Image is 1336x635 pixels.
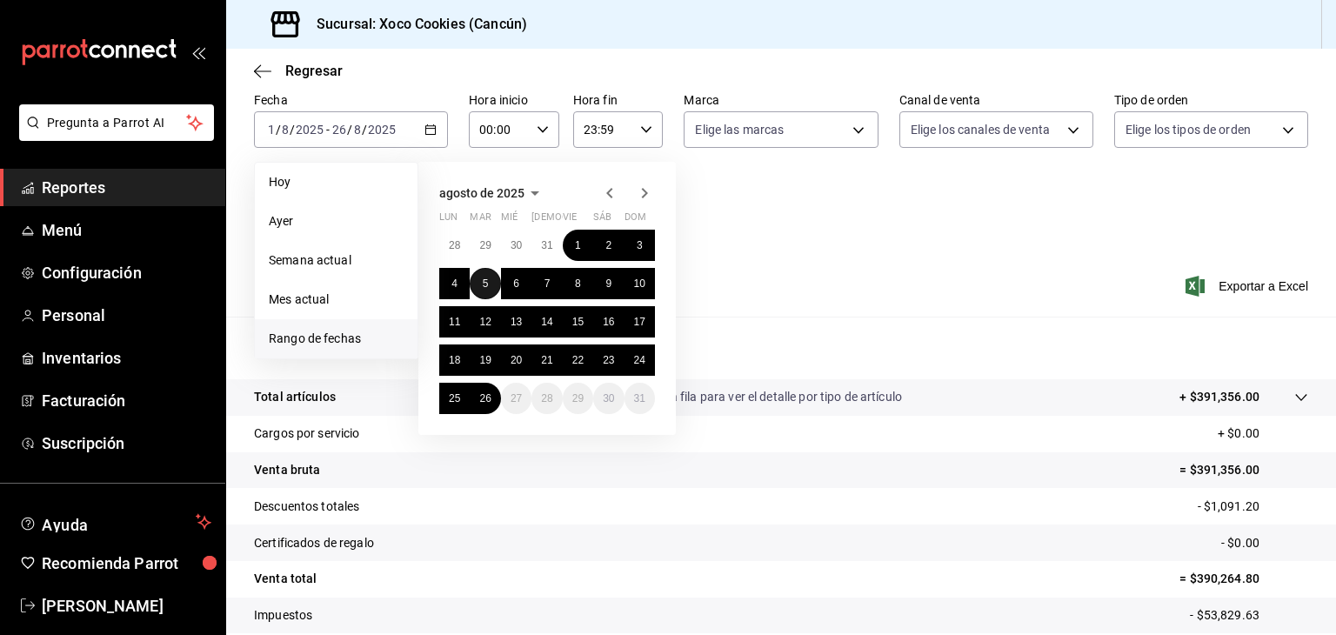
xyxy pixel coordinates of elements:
[439,306,470,338] button: 11 de agosto de 2025
[269,330,404,348] span: Rango de fechas
[637,239,643,251] abbr: 3 de agosto de 2025
[531,230,562,261] button: 31 de julio de 2025
[353,123,362,137] input: --
[285,63,343,79] span: Regresar
[479,316,491,328] abbr: 12 de agosto de 2025
[572,392,584,404] abbr: 29 de agosto de 2025
[1114,94,1308,106] label: Tipo de orden
[191,45,205,59] button: open_drawer_menu
[634,316,645,328] abbr: 17 de agosto de 2025
[544,277,551,290] abbr: 7 de agosto de 2025
[501,211,518,230] abbr: miércoles
[439,230,470,261] button: 28 de julio de 2025
[625,268,655,299] button: 10 de agosto de 2025
[254,606,312,625] p: Impuestos
[501,230,531,261] button: 30 de julio de 2025
[1221,534,1308,552] p: - $0.00
[303,14,527,35] h3: Sucursal: Xoco Cookies (Cancún)
[501,306,531,338] button: 13 de agosto de 2025
[254,461,320,479] p: Venta bruta
[563,230,593,261] button: 1 de agosto de 2025
[593,268,624,299] button: 9 de agosto de 2025
[439,268,470,299] button: 4 de agosto de 2025
[541,239,552,251] abbr: 31 de julio de 2025
[479,239,491,251] abbr: 29 de julio de 2025
[572,316,584,328] abbr: 15 de agosto de 2025
[254,424,360,443] p: Cargos por servicio
[269,291,404,309] span: Mes actual
[501,383,531,414] button: 27 de agosto de 2025
[563,268,593,299] button: 8 de agosto de 2025
[470,306,500,338] button: 12 de agosto de 2025
[269,173,404,191] span: Hoy
[42,431,211,455] span: Suscripción
[42,389,211,412] span: Facturación
[254,534,374,552] p: Certificados de regalo
[470,344,500,376] button: 19 de agosto de 2025
[1198,498,1308,516] p: - $1,091.20
[634,277,645,290] abbr: 10 de agosto de 2025
[254,94,448,106] label: Fecha
[439,344,470,376] button: 18 de agosto de 2025
[326,123,330,137] span: -
[12,126,214,144] a: Pregunta a Parrot AI
[362,123,367,137] span: /
[254,338,1308,358] p: Resumen
[563,344,593,376] button: 22 de agosto de 2025
[479,392,491,404] abbr: 26 de agosto de 2025
[684,94,878,106] label: Marca
[449,239,460,251] abbr: 28 de julio de 2025
[254,570,317,588] p: Venta total
[511,392,522,404] abbr: 27 de agosto de 2025
[254,388,336,406] p: Total artículos
[1179,388,1259,406] p: + $391,356.00
[449,316,460,328] abbr: 11 de agosto de 2025
[605,239,611,251] abbr: 2 de agosto de 2025
[47,114,187,132] span: Pregunta a Parrot AI
[470,268,500,299] button: 5 de agosto de 2025
[449,354,460,366] abbr: 18 de agosto de 2025
[367,123,397,137] input: ----
[613,388,902,406] p: Da clic en la fila para ver el detalle por tipo de artículo
[541,354,552,366] abbr: 21 de agosto de 2025
[19,104,214,141] button: Pregunta a Parrot AI
[470,211,491,230] abbr: martes
[42,304,211,327] span: Personal
[331,123,347,137] input: --
[451,277,458,290] abbr: 4 de agosto de 2025
[593,230,624,261] button: 2 de agosto de 2025
[42,218,211,242] span: Menú
[449,392,460,404] abbr: 25 de agosto de 2025
[42,176,211,199] span: Reportes
[603,354,614,366] abbr: 23 de agosto de 2025
[531,383,562,414] button: 28 de agosto de 2025
[572,354,584,366] abbr: 22 de agosto de 2025
[573,94,664,106] label: Hora fin
[603,316,614,328] abbr: 16 de agosto de 2025
[1189,276,1308,297] button: Exportar a Excel
[625,344,655,376] button: 24 de agosto de 2025
[269,212,404,231] span: Ayer
[479,354,491,366] abbr: 19 de agosto de 2025
[1190,606,1308,625] p: - $53,829.63
[593,344,624,376] button: 23 de agosto de 2025
[625,383,655,414] button: 31 de agosto de 2025
[625,211,646,230] abbr: domingo
[511,239,522,251] abbr: 30 de julio de 2025
[1179,461,1308,479] p: = $391,356.00
[531,211,634,230] abbr: jueves
[513,277,519,290] abbr: 6 de agosto de 2025
[42,261,211,284] span: Configuración
[281,123,290,137] input: --
[575,239,581,251] abbr: 1 de agosto de 2025
[347,123,352,137] span: /
[593,306,624,338] button: 16 de agosto de 2025
[254,498,359,516] p: Descuentos totales
[483,277,489,290] abbr: 5 de agosto de 2025
[439,186,524,200] span: agosto de 2025
[511,354,522,366] abbr: 20 de agosto de 2025
[563,383,593,414] button: 29 de agosto de 2025
[1218,424,1308,443] p: + $0.00
[501,344,531,376] button: 20 de agosto de 2025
